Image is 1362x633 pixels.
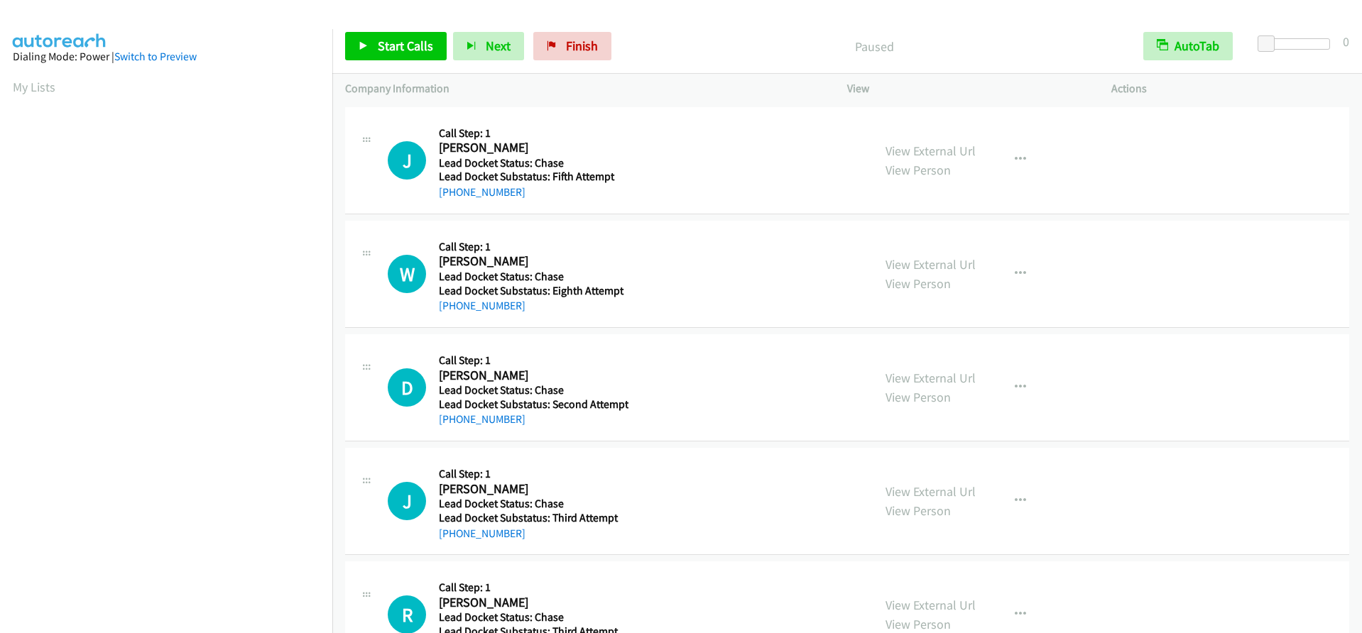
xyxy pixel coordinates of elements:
a: View External Url [886,370,976,386]
h5: Lead Docket Substatus: Fifth Attempt [439,170,624,184]
h5: Lead Docket Substatus: Second Attempt [439,397,628,412]
button: AutoTab [1143,32,1233,60]
h1: D [388,368,426,407]
h5: Call Step: 1 [439,580,624,595]
a: View Person [886,275,951,292]
a: View External Url [886,483,976,500]
a: View External Url [886,143,976,159]
a: Start Calls [345,32,447,60]
h5: Call Step: 1 [439,353,628,368]
h1: W [388,255,426,293]
h5: Lead Docket Status: Chase [439,383,628,397]
h5: Lead Docket Status: Chase [439,270,624,284]
h5: Call Step: 1 [439,240,624,254]
p: Company Information [345,80,822,97]
div: The call is yet to be attempted [388,368,426,407]
a: View Person [886,502,951,519]
p: Paused [631,37,1118,56]
h5: Lead Docket Status: Chase [439,497,624,511]
div: The call is yet to be attempted [388,255,426,293]
h5: Call Step: 1 [439,126,624,141]
h1: J [388,141,426,180]
h5: Lead Docket Status: Chase [439,156,624,170]
h2: [PERSON_NAME] [439,595,624,611]
div: Delay between calls (in seconds) [1265,38,1330,50]
a: Switch to Preview [114,50,197,63]
a: [PHONE_NUMBER] [439,185,525,199]
h2: [PERSON_NAME] [439,253,624,270]
a: [PHONE_NUMBER] [439,527,525,540]
div: The call is yet to be attempted [388,482,426,520]
span: Finish [566,38,598,54]
a: My Lists [13,79,55,95]
a: [PHONE_NUMBER] [439,299,525,312]
span: Start Calls [378,38,433,54]
button: Next [453,32,524,60]
h2: [PERSON_NAME] [439,140,624,156]
p: Actions [1111,80,1350,97]
a: View External Url [886,256,976,273]
div: 0 [1343,32,1349,51]
a: [PHONE_NUMBER] [439,412,525,426]
h5: Call Step: 1 [439,467,624,481]
a: View Person [886,162,951,178]
h1: J [388,482,426,520]
h2: [PERSON_NAME] [439,368,624,384]
div: The call is yet to be attempted [388,141,426,180]
a: View External Url [886,597,976,613]
a: Finish [533,32,611,60]
a: View Person [886,389,951,405]
a: View Person [886,616,951,632]
span: Next [486,38,511,54]
h2: [PERSON_NAME] [439,481,624,497]
h5: Lead Docket Substatus: Third Attempt [439,511,624,525]
p: View [847,80,1086,97]
h5: Lead Docket Status: Chase [439,610,624,624]
h5: Lead Docket Substatus: Eighth Attempt [439,284,624,298]
div: Dialing Mode: Power | [13,48,320,65]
